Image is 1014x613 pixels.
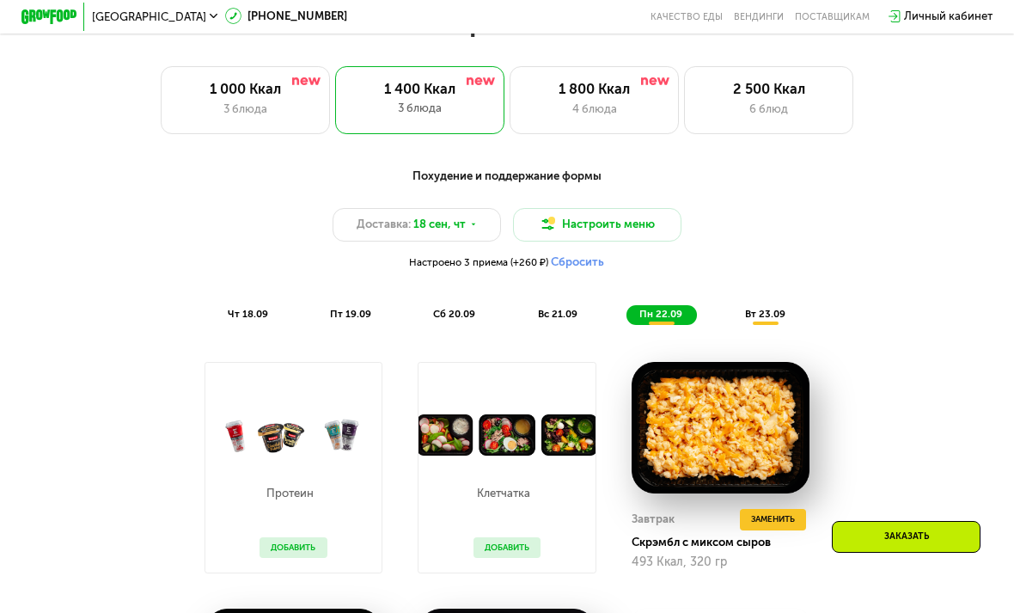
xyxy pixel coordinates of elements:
a: Вендинги [734,11,784,22]
span: Настроено 3 приема (+260 ₽) [409,258,548,267]
div: 3 блюда [175,101,315,118]
button: Добавить [260,537,327,559]
div: Завтрак [632,509,675,530]
span: пт 19.09 [330,308,371,320]
span: чт 18.09 [228,308,268,320]
div: 1 000 Ккал [175,81,315,98]
div: 2 500 Ккал [699,81,839,98]
div: 4 блюда [525,101,664,118]
a: Качество еды [651,11,723,22]
span: вт 23.09 [745,308,785,320]
div: Личный кабинет [904,8,993,25]
p: Протеин [260,487,320,499]
span: вс 21.09 [538,308,577,320]
span: сб 20.09 [433,308,475,320]
button: Заменить [740,509,806,530]
div: Похудение и поддержание формы [90,168,924,185]
div: 1 400 Ккал [350,81,491,98]
span: Заменить [751,512,795,526]
div: 6 блюд [699,101,839,118]
span: пн 22.09 [639,308,682,320]
button: Настроить меню [513,208,682,242]
p: Клетчатка [473,487,534,499]
div: Скрэмбл с миксом сыров [632,536,822,549]
div: Заказать [832,521,980,553]
button: Сбросить [551,255,604,269]
span: Доставка: [357,216,411,233]
div: 3 блюда [350,100,491,117]
button: Добавить [473,537,541,559]
span: 18 сен, чт [413,216,466,233]
a: [PHONE_NUMBER] [225,8,347,25]
div: поставщикам [795,11,870,22]
div: 493 Ккал, 320 гр [632,555,810,569]
span: [GEOGRAPHIC_DATA] [92,11,206,22]
div: 1 800 Ккал [525,81,664,98]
